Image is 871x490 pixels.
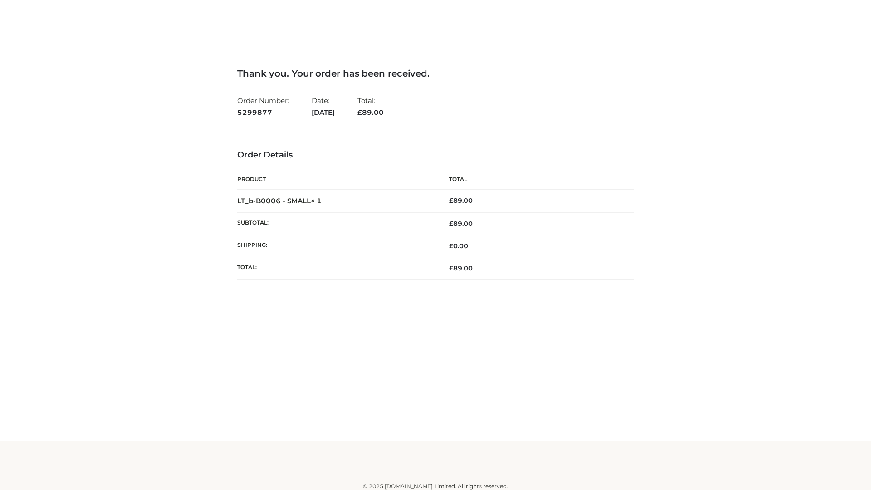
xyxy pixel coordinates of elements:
[312,107,335,118] strong: [DATE]
[449,220,473,228] span: 89.00
[357,108,384,117] span: 89.00
[237,196,322,205] strong: LT_b-B0006 - SMALL
[449,242,468,250] bdi: 0.00
[237,107,289,118] strong: 5299877
[237,93,289,120] li: Order Number:
[449,264,453,272] span: £
[237,257,435,279] th: Total:
[237,150,634,160] h3: Order Details
[449,242,453,250] span: £
[237,169,435,190] th: Product
[449,196,473,205] bdi: 89.00
[311,196,322,205] strong: × 1
[435,169,634,190] th: Total
[357,108,362,117] span: £
[449,220,453,228] span: £
[449,196,453,205] span: £
[357,93,384,120] li: Total:
[449,264,473,272] span: 89.00
[237,235,435,257] th: Shipping:
[237,68,634,79] h3: Thank you. Your order has been received.
[312,93,335,120] li: Date:
[237,212,435,235] th: Subtotal:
